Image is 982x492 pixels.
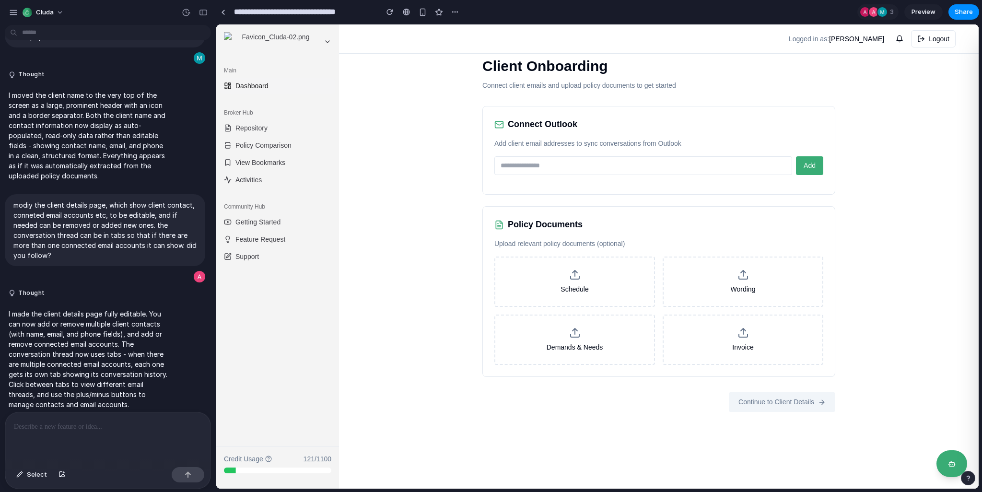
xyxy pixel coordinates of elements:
span: cluda [36,8,54,17]
h2: Policy Documents [292,194,366,207]
div: Community Hub [4,175,119,190]
h1: Client Onboarding [266,31,619,52]
span: Support [19,227,43,237]
span: Dashboard [19,57,52,66]
p: I made the client details page fully editable. You can now add or remove multiple client contacts... [9,309,169,410]
span: Share [955,7,973,17]
div: Broker Hub [4,81,119,96]
span: Credit Usage [8,430,47,439]
span: View Bookmarks [19,133,69,143]
img: Favicon_Cluda-02.png [8,8,104,27]
button: Feature Request [4,207,119,223]
span: Repository [19,99,51,108]
span: Activities [19,151,46,160]
span: Feature Request [19,210,69,220]
button: Favicon_Cluda-02.png [4,4,119,31]
span: Add [587,137,599,145]
button: Logout [695,6,739,23]
p: modiy the client details page, which show client contact, conneted email accounts etc, to be edit... [13,200,197,260]
button: Support [4,224,119,240]
h2: Connect Outlook [292,94,361,106]
button: Add [580,132,607,151]
p: Connect client emails and upload policy documents to get started [266,56,619,66]
span: Preview [912,7,935,17]
span: Select [27,470,47,480]
span: Demands & Needs [330,318,387,328]
span: Getting Started [19,193,64,202]
p: Upload relevant policy documents (optional) [278,214,607,224]
div: 3 [857,4,899,20]
button: Continue to Client Details [513,368,619,387]
div: Main [4,38,119,54]
button: Getting Started [4,190,119,205]
span: Invoice [516,318,537,328]
p: Add client email addresses to sync conversations from Outlook [278,114,607,124]
span: Wording [514,260,539,270]
button: Select [12,467,52,482]
span: [PERSON_NAME] [613,11,668,18]
span: Continue to Client Details [522,373,598,383]
span: Schedule [344,260,372,270]
button: Share [948,4,979,20]
a: Preview [904,4,943,20]
span: 121/1100 [87,430,115,439]
span: 3 [890,7,897,17]
div: Logged in as: [573,10,668,19]
span: Policy Comparison [19,116,75,126]
button: cluda [19,5,69,20]
p: I moved the client name to the very top of the screen as a large, prominent header with an icon a... [9,90,169,181]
